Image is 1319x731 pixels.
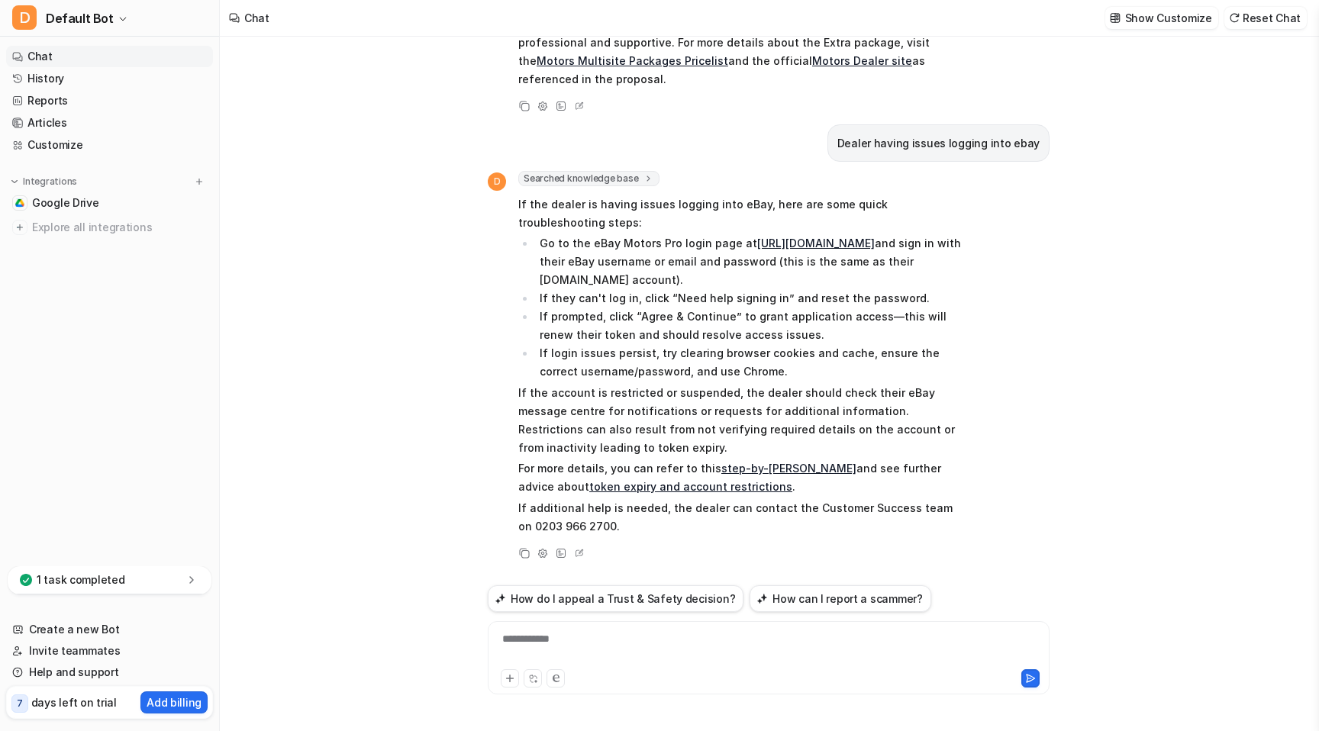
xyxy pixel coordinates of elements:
[15,198,24,208] img: Google Drive
[535,308,965,344] li: If prompted, click “Agree & Continue” to grant application access—this will renew their token and...
[535,234,965,289] li: Go to the eBay Motors Pro login page at and sign in with their eBay username or email and passwor...
[488,585,743,612] button: How do I appeal a Trust & Safety decision?
[757,237,875,250] a: [URL][DOMAIN_NAME]
[589,480,792,493] a: token expiry and account restrictions
[1224,7,1307,29] button: Reset Chat
[518,499,965,536] p: If additional help is needed, the dealer can contact the Customer Success team on 0203 966 2700.
[46,8,114,29] span: Default Bot
[6,134,213,156] a: Customize
[6,112,213,134] a: Articles
[1229,12,1240,24] img: reset
[488,172,506,191] span: D
[6,68,213,89] a: History
[12,5,37,30] span: D
[812,54,912,67] a: Motors Dealer site
[147,694,202,710] p: Add billing
[244,10,269,26] div: Chat
[1125,10,1212,26] p: Show Customize
[37,572,125,588] p: 1 task completed
[12,220,27,235] img: explore all integrations
[31,694,117,710] p: days left on trial
[6,46,213,67] a: Chat
[518,171,659,186] span: Searched knowledge base
[518,195,965,232] p: If the dealer is having issues logging into eBay, here are some quick troubleshooting steps:
[32,195,99,211] span: Google Drive
[6,90,213,111] a: Reports
[23,176,77,188] p: Integrations
[518,459,965,496] p: For more details, you can refer to this and see further advice about .
[750,585,930,612] button: How can I report a scammer?
[6,192,213,214] a: Google DriveGoogle Drive
[6,640,213,662] a: Invite teammates
[837,134,1040,153] p: Dealer having issues logging into ebay
[6,619,213,640] a: Create a new Bot
[1110,12,1121,24] img: customize
[537,54,728,67] a: Motors Multisite Packages Pricelist
[9,176,20,187] img: expand menu
[17,697,23,710] p: 7
[6,662,213,683] a: Help and support
[140,691,208,713] button: Add billing
[1105,7,1218,29] button: Show Customize
[721,462,856,475] a: step-by-[PERSON_NAME]
[518,15,965,89] p: This template highlights the core features and pricing, while keeping the tone professional and s...
[535,289,965,308] li: If they can't log in, click “Need help signing in” and reset the password.
[518,384,965,457] p: If the account is restricted or suspended, the dealer should check their eBay message centre for ...
[32,215,207,240] span: Explore all integrations
[6,174,82,189] button: Integrations
[194,176,205,187] img: menu_add.svg
[535,344,965,381] li: If login issues persist, try clearing browser cookies and cache, ensure the correct username/pass...
[6,217,213,238] a: Explore all integrations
